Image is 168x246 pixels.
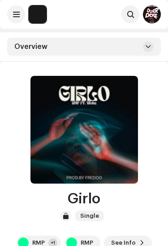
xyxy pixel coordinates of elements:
h1: Girlo [68,191,100,207]
img: bb91c46d-cf9c-439e-8752-4fc0b1a31648 [143,5,161,23]
span: Overview [14,43,47,50]
img: 5a0a936b-7e0d-47a4-b27f-abdc9a83c0dc [30,76,138,184]
span: Single [75,211,104,221]
img: 1c16f3de-5afb-4452-805d-3f3454e20b1b [29,5,47,23]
